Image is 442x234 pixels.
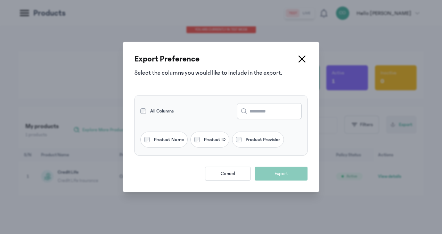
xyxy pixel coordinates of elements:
span: Export [275,170,288,177]
p: Select the columns you would like to include in the export. [134,68,282,78]
label: Product Name [154,136,184,143]
label: All Columns [150,108,174,115]
label: Product ID [204,136,226,143]
button: Cancel [205,167,251,181]
button: Export [255,167,308,181]
span: Cancel [221,170,235,177]
h2: Export Preference [134,53,282,65]
label: Product Provider [246,136,280,143]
